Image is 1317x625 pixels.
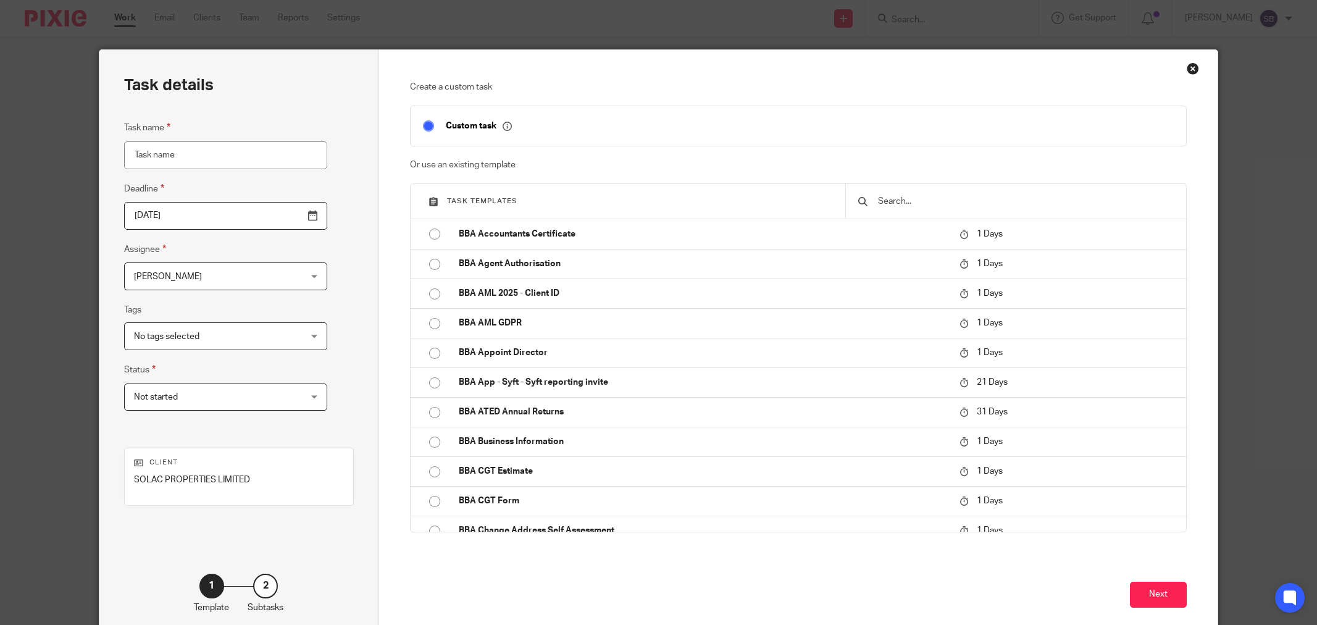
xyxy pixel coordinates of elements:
[977,259,1003,268] span: 1 Days
[194,602,229,614] p: Template
[977,408,1008,416] span: 31 Days
[459,317,947,329] p: BBA AML GDPR
[977,289,1003,298] span: 1 Days
[124,141,327,169] input: Task name
[459,287,947,300] p: BBA AML 2025 - Client ID
[977,437,1003,446] span: 1 Days
[134,332,199,341] span: No tags selected
[459,228,947,240] p: BBA Accountants Certificate
[447,198,517,204] span: Task templates
[459,524,947,537] p: BBA Change Address Self Assessment
[124,120,170,135] label: Task name
[124,363,156,377] label: Status
[977,467,1003,476] span: 1 Days
[124,75,214,96] h2: Task details
[199,574,224,598] div: 1
[124,202,327,230] input: Pick a date
[459,376,947,388] p: BBA App - Syft - Syft reporting invite
[877,195,1174,208] input: Search...
[459,495,947,507] p: BBA CGT Form
[1130,582,1187,608] button: Next
[134,393,178,401] span: Not started
[977,378,1008,387] span: 21 Days
[124,304,141,316] label: Tags
[977,319,1003,327] span: 1 Days
[410,159,1187,171] p: Or use an existing template
[459,406,947,418] p: BBA ATED Annual Returns
[459,465,947,477] p: BBA CGT Estimate
[459,346,947,359] p: BBA Appoint Director
[459,258,947,270] p: BBA Agent Authorisation
[977,526,1003,535] span: 1 Days
[446,120,512,132] p: Custom task
[1187,62,1199,75] div: Close this dialog window
[124,242,166,256] label: Assignee
[459,435,947,448] p: BBA Business Information
[410,81,1187,93] p: Create a custom task
[248,602,283,614] p: Subtasks
[124,182,164,196] label: Deadline
[253,574,278,598] div: 2
[134,474,344,486] p: SOLAC PROPERTIES LIMITED
[134,272,202,281] span: [PERSON_NAME]
[977,230,1003,238] span: 1 Days
[977,497,1003,505] span: 1 Days
[977,348,1003,357] span: 1 Days
[134,458,344,468] p: Client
